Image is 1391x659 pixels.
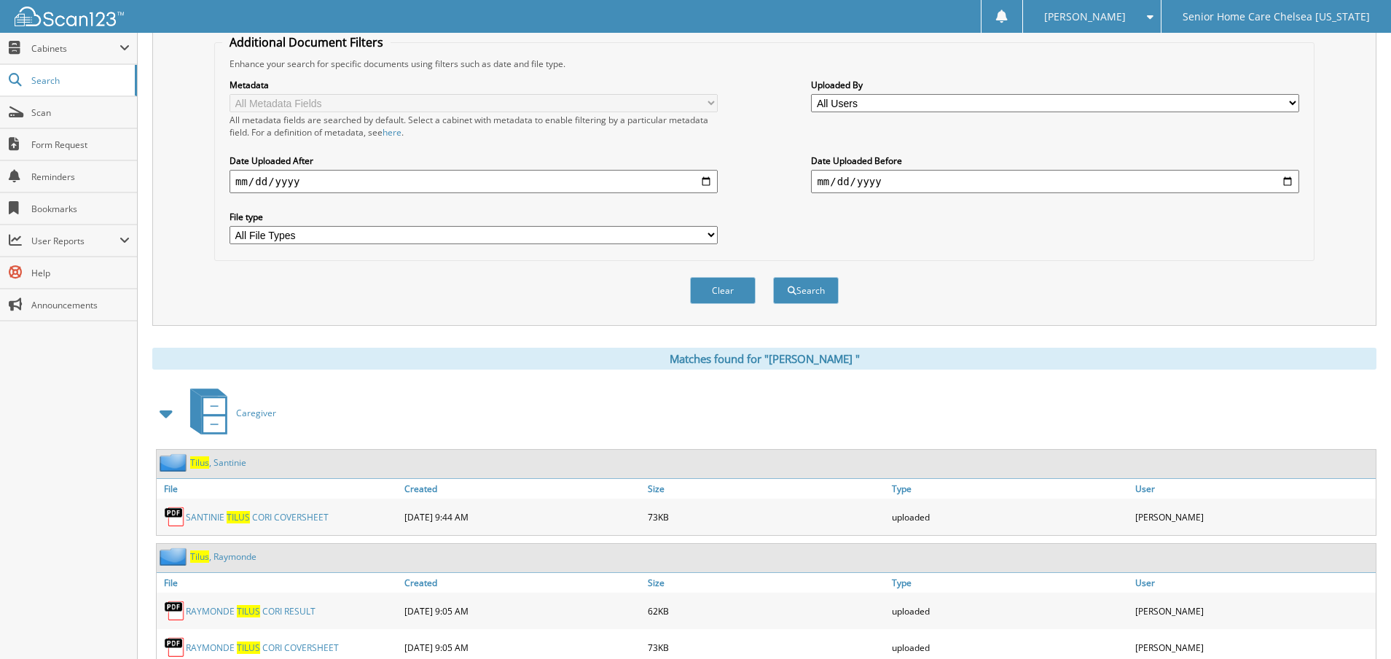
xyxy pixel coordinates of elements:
[1132,596,1376,625] div: [PERSON_NAME]
[160,453,190,472] img: folder2.png
[157,479,401,499] a: File
[1132,573,1376,593] a: User
[644,596,888,625] div: 62KB
[401,502,645,531] div: [DATE] 9:44 AM
[888,479,1132,499] a: Type
[237,642,260,654] span: T I L U S
[401,596,645,625] div: [DATE] 9:05 AM
[401,479,645,499] a: Created
[237,605,260,617] span: T I L U S
[190,456,209,469] span: T i l u s
[888,502,1132,531] div: uploaded
[31,203,130,215] span: Bookmarks
[230,211,718,223] label: File type
[230,155,718,167] label: Date Uploaded After
[31,106,130,119] span: Scan
[230,170,718,193] input: start
[15,7,124,26] img: scan123-logo-white.svg
[1132,502,1376,531] div: [PERSON_NAME]
[186,642,339,654] a: RAYMONDE TILUS CORI COVERSHEET
[773,277,839,304] button: Search
[31,235,119,247] span: User Reports
[190,550,256,563] a: Tilus, Raymonde
[888,573,1132,593] a: Type
[1183,12,1370,21] span: Senior Home Care Chelsea [US_STATE]
[164,506,186,528] img: PDF.png
[811,79,1299,91] label: Uploaded By
[152,348,1376,370] div: Matches found for "[PERSON_NAME] "
[811,170,1299,193] input: end
[31,74,128,87] span: Search
[227,511,250,523] span: T I L U S
[164,636,186,658] img: PDF.png
[31,139,130,151] span: Form Request
[811,155,1299,167] label: Date Uploaded Before
[644,573,888,593] a: Size
[31,299,130,311] span: Announcements
[1132,479,1376,499] a: User
[690,277,756,304] button: Clear
[222,58,1306,70] div: Enhance your search for specific documents using filters such as date and file type.
[230,79,718,91] label: Metadata
[160,547,190,566] img: folder2.png
[888,596,1132,625] div: uploaded
[186,605,316,617] a: RAYMONDE TILUS CORI RESULT
[230,114,718,139] div: All metadata fields are searched by default. Select a cabinet with metadata to enable filtering b...
[644,502,888,531] div: 73KB
[181,384,276,442] a: Caregiver
[31,267,130,279] span: Help
[190,550,209,563] span: T i l u s
[236,407,276,419] span: C a r e g i v e r
[644,479,888,499] a: Size
[186,511,329,523] a: SANTINIE TILUS CORI COVERSHEET
[31,171,130,183] span: Reminders
[222,34,391,50] legend: Additional Document Filters
[31,42,119,55] span: Cabinets
[383,126,401,139] a: here
[190,456,246,469] a: Tilus, Santinie
[1318,589,1391,659] iframe: Chat Widget
[157,573,401,593] a: File
[401,573,645,593] a: Created
[1044,12,1126,21] span: [PERSON_NAME]
[164,600,186,622] img: PDF.png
